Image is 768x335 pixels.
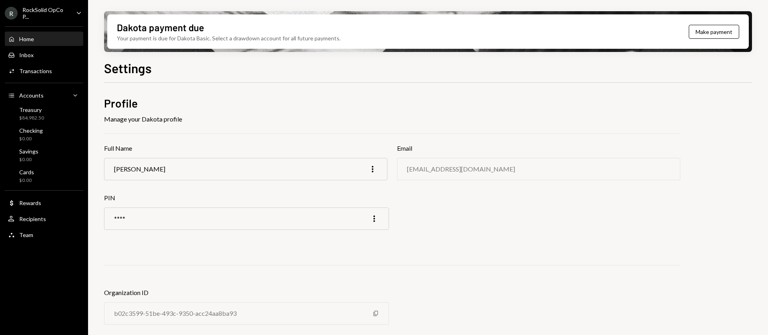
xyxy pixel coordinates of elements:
[5,48,83,62] a: Inbox
[5,64,83,78] a: Transactions
[5,146,83,165] a: Savings$0.00
[5,104,83,123] a: Treasury$84,982.50
[5,227,83,242] a: Team
[19,68,52,74] div: Transactions
[5,32,83,46] a: Home
[22,6,70,20] div: RockSolid OpCo P...
[19,127,43,134] div: Checking
[104,193,389,203] h3: PIN
[104,144,387,153] h3: Full Name
[19,136,43,142] div: $0.00
[19,148,38,155] div: Savings
[104,96,680,111] h2: Profile
[19,115,44,122] div: $84,982.50
[104,114,680,124] div: Manage your Dakota profile
[104,60,152,76] h1: Settings
[117,34,341,42] div: Your payment is due for Dakota Basic. Select a drawdown account for all future payments.
[19,52,34,58] div: Inbox
[5,7,18,20] div: R
[114,165,165,173] div: [PERSON_NAME]
[19,169,34,175] div: Cards
[19,231,33,238] div: Team
[5,125,83,144] a: Checking$0.00
[19,36,34,42] div: Home
[19,156,38,163] div: $0.00
[5,166,83,185] a: Cards$0.00
[5,195,83,210] a: Rewards
[19,199,41,206] div: Rewards
[19,215,46,222] div: Recipients
[689,25,739,39] button: Make payment
[114,309,237,317] div: b02c3599-51be-493c-9350-acc24aa8ba93
[104,288,389,297] h3: Organization ID
[5,211,83,226] a: Recipients
[5,88,83,102] a: Accounts
[397,144,680,153] h3: Email
[19,92,44,99] div: Accounts
[19,106,44,113] div: Treasury
[407,165,515,173] div: [EMAIL_ADDRESS][DOMAIN_NAME]
[117,21,204,34] div: Dakota payment due
[19,177,34,184] div: $0.00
